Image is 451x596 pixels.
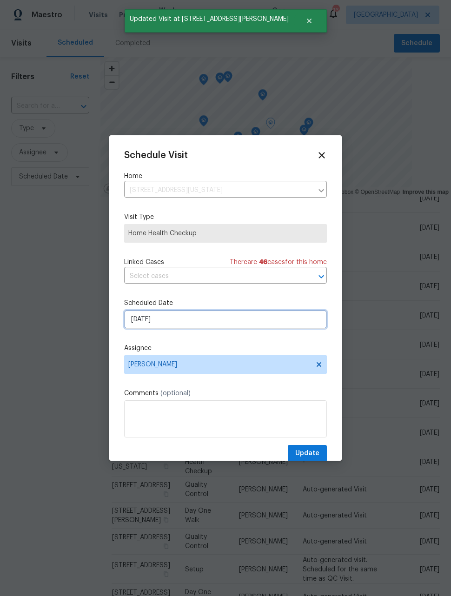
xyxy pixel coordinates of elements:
span: Updated Visit at [STREET_ADDRESS][PERSON_NAME] [125,9,294,29]
label: Scheduled Date [124,298,327,308]
label: Home [124,172,327,181]
span: There are case s for this home [230,258,327,267]
span: (optional) [160,390,191,397]
label: Visit Type [124,212,327,222]
input: Select cases [124,269,301,284]
span: Close [317,150,327,160]
label: Comments [124,389,327,398]
label: Assignee [124,344,327,353]
input: M/D/YYYY [124,310,327,329]
span: 46 [259,259,267,265]
button: Open [315,270,328,283]
button: Close [294,12,325,30]
span: Schedule Visit [124,151,188,160]
button: Update [288,445,327,462]
span: Update [295,448,319,459]
input: Enter in an address [124,183,313,198]
span: [PERSON_NAME] [128,361,311,368]
span: Home Health Checkup [128,229,323,238]
span: Linked Cases [124,258,164,267]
